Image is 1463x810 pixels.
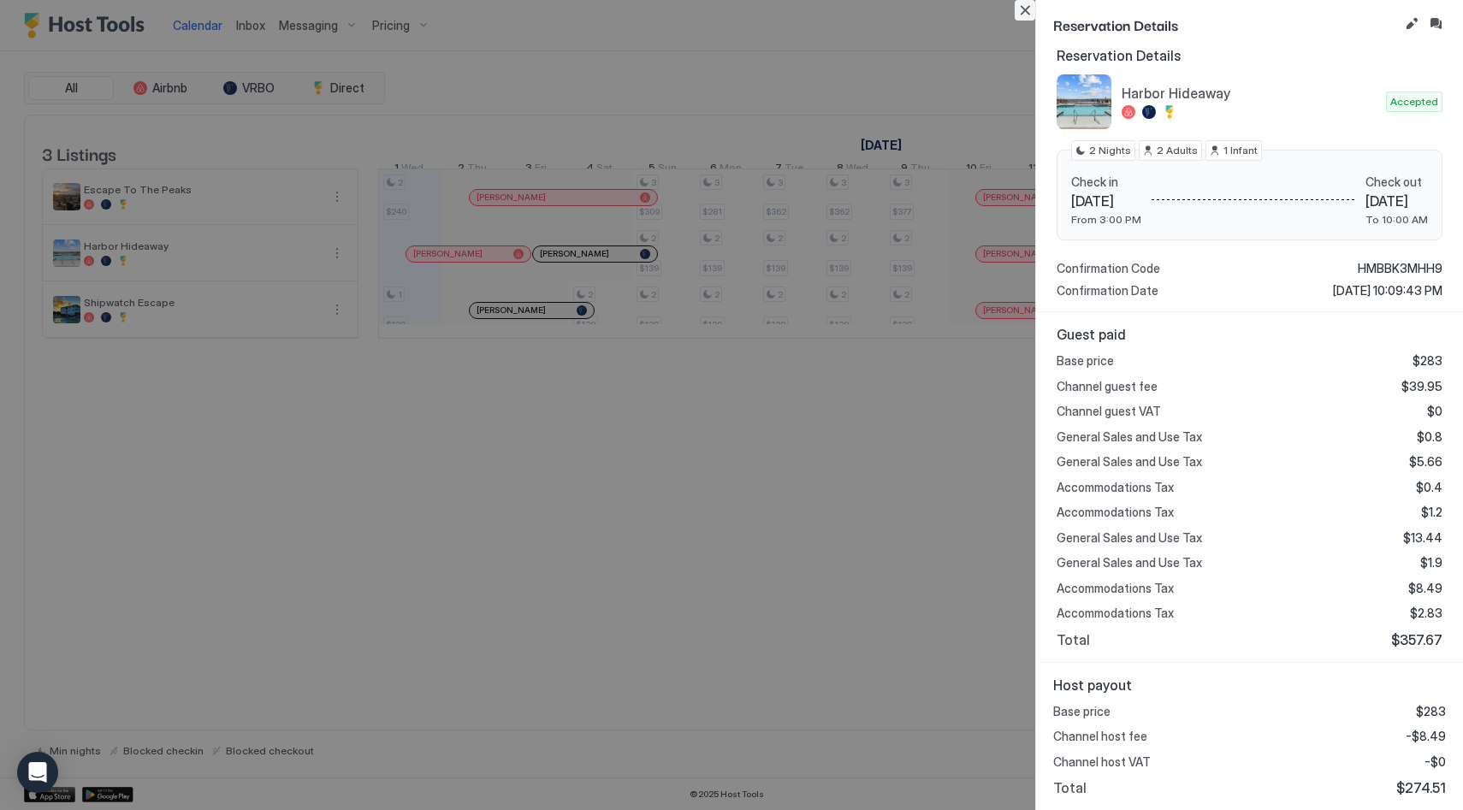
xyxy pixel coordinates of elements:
[1053,779,1087,796] span: Total
[1396,779,1446,796] span: $274.51
[1057,631,1090,648] span: Total
[1057,454,1202,470] span: General Sales and Use Tax
[1410,606,1442,621] span: $2.83
[1358,261,1442,276] span: HMBBK3MHH9
[1409,454,1442,470] span: $5.66
[1071,213,1141,226] span: From 3:00 PM
[1365,213,1428,226] span: To 10:00 AM
[1057,283,1158,299] span: Confirmation Date
[1053,704,1111,719] span: Base price
[1057,379,1158,394] span: Channel guest fee
[1053,677,1446,694] span: Host payout
[1401,379,1442,394] span: $39.95
[1425,14,1446,34] button: Inbox
[17,752,58,793] div: Open Intercom Messenger
[1420,555,1442,571] span: $1.9
[1053,754,1151,770] span: Channel host VAT
[1365,174,1428,190] span: Check out
[1057,47,1442,64] span: Reservation Details
[1057,404,1161,419] span: Channel guest VAT
[1401,14,1422,34] button: Edit reservation
[1427,404,1442,419] span: $0
[1416,480,1442,495] span: $0.4
[1333,283,1442,299] span: [DATE] 10:09:43 PM
[1413,353,1442,369] span: $283
[1057,326,1442,343] span: Guest paid
[1053,14,1398,35] span: Reservation Details
[1406,729,1446,744] span: -$8.49
[1408,581,1442,596] span: $8.49
[1057,74,1111,129] div: listing image
[1053,729,1147,744] span: Channel host fee
[1071,192,1141,210] span: [DATE]
[1057,606,1174,621] span: Accommodations Tax
[1071,174,1141,190] span: Check in
[1057,555,1202,571] span: General Sales and Use Tax
[1057,353,1114,369] span: Base price
[1057,480,1174,495] span: Accommodations Tax
[1421,505,1442,520] span: $1.2
[1223,143,1258,158] span: 1 Infant
[1057,505,1174,520] span: Accommodations Tax
[1424,754,1446,770] span: -$0
[1057,429,1202,445] span: General Sales and Use Tax
[1403,530,1442,546] span: $13.44
[1417,429,1442,445] span: $0.8
[1057,581,1174,596] span: Accommodations Tax
[1057,261,1160,276] span: Confirmation Code
[1391,631,1442,648] span: $357.67
[1122,85,1379,102] span: Harbor Hideaway
[1157,143,1198,158] span: 2 Adults
[1416,704,1446,719] span: $283
[1365,192,1428,210] span: [DATE]
[1089,143,1131,158] span: 2 Nights
[1390,94,1438,109] span: Accepted
[1057,530,1202,546] span: General Sales and Use Tax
